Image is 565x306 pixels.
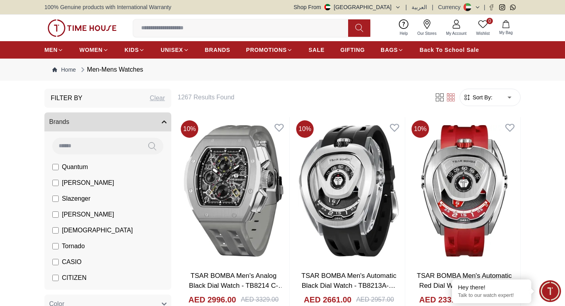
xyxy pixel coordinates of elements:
div: AED 2957.00 [356,295,394,304]
input: Quantum [52,164,59,170]
div: Clear [150,93,165,103]
a: GIFTING [340,43,365,57]
div: Currency [438,3,464,11]
span: GIFTING [340,46,365,54]
span: [DEMOGRAPHIC_DATA] [62,226,133,235]
a: Instagram [499,4,505,10]
input: Slazenger [52,196,59,202]
a: Back To School Sale [419,43,479,57]
h4: AED 2661.00 [304,294,351,305]
span: KIDS [124,46,139,54]
span: MEN [44,46,57,54]
a: 0Wishlist [471,18,494,38]
span: [PERSON_NAME] [62,210,114,219]
a: WOMEN [79,43,109,57]
div: Men-Mens Watches [79,65,143,74]
a: BAGS [381,43,404,57]
span: UNISEX [161,46,183,54]
button: Brands [44,112,171,131]
button: My Bag [494,19,517,37]
a: TSAR BOMBA Men's Analog Black Dial Watch - TB8214 C-Grey [189,272,285,300]
span: Quantum [62,162,88,172]
span: CITIZEN [62,273,86,283]
a: PROMOTIONS [246,43,293,57]
nav: Breadcrumb [44,59,521,81]
span: Our Stores [414,30,440,36]
a: Our Stores [413,18,441,38]
h4: AED 2331.00 [419,294,467,305]
h3: Filter By [51,93,82,103]
a: Whatsapp [510,4,516,10]
input: [DEMOGRAPHIC_DATA] [52,227,59,234]
img: TSAR BOMBA Men's Automatic Red Dial Watch - TB8213A-04 SET [408,117,520,264]
span: 10 % [296,120,314,138]
span: Slazenger [62,194,90,203]
input: CASIO [52,259,59,265]
div: AED 3329.00 [241,295,278,304]
span: Wishlist [473,30,493,36]
img: ... [48,19,117,37]
input: CITIZEN [52,275,59,281]
a: TSAR BOMBA Men's Automatic Red Dial Watch - TB8213A-04 SET [417,272,512,300]
span: Back To School Sale [419,46,479,54]
span: WOMEN [79,46,103,54]
span: 0 [486,18,493,24]
input: Tornado [52,243,59,249]
div: Hey there! [458,283,525,291]
span: BAGS [381,46,398,54]
img: United Arab Emirates [324,4,331,10]
input: [PERSON_NAME] [52,180,59,186]
h6: 1267 Results Found [178,93,425,102]
a: Help [395,18,413,38]
a: KIDS [124,43,145,57]
span: Sort By: [471,93,492,101]
span: | [432,3,433,11]
a: SALE [308,43,324,57]
span: 10 % [412,120,429,138]
span: My Account [443,30,470,36]
input: [PERSON_NAME] [52,211,59,218]
p: Talk to our watch expert! [458,292,525,299]
span: BRANDS [205,46,230,54]
img: TSAR BOMBA Men's Analog Black Dial Watch - TB8214 C-Grey [178,117,289,264]
button: Shop From[GEOGRAPHIC_DATA] [294,3,401,11]
a: UNISEX [161,43,189,57]
span: SALE [308,46,324,54]
span: GUESS [62,289,84,298]
img: TSAR BOMBA Men's Automatic Black Dial Watch - TB8213A-06 SET [293,117,405,264]
a: TSAR BOMBA Men's Automatic Black Dial Watch - TB8213A-06 SET [301,272,396,300]
span: My Bag [496,30,516,36]
span: Tornado [62,241,85,251]
a: Home [52,66,76,74]
span: CASIO [62,257,82,267]
a: MEN [44,43,63,57]
span: Help [396,30,411,36]
span: PROMOTIONS [246,46,287,54]
button: Sort By: [463,93,492,101]
div: Chat Widget [539,280,561,302]
a: BRANDS [205,43,230,57]
span: Brands [49,117,69,127]
a: Facebook [488,4,494,10]
span: | [484,3,485,11]
span: 10 % [181,120,198,138]
button: العربية [412,3,427,11]
h4: AED 2996.00 [188,294,236,305]
span: | [406,3,407,11]
span: 100% Genuine products with International Warranty [44,3,171,11]
span: [PERSON_NAME] [62,178,114,188]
